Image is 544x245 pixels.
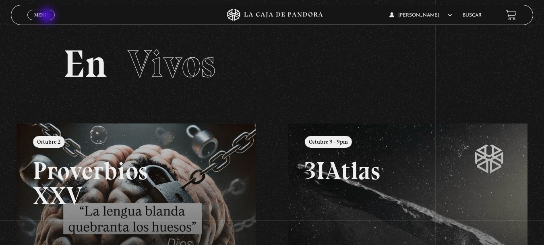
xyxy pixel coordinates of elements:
a: Buscar [463,13,482,18]
span: Menu [34,13,48,17]
a: View your shopping cart [506,10,517,21]
span: [PERSON_NAME] [389,13,452,18]
h2: En [63,45,481,83]
span: Vivos [128,41,215,87]
span: Cerrar [31,19,50,25]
